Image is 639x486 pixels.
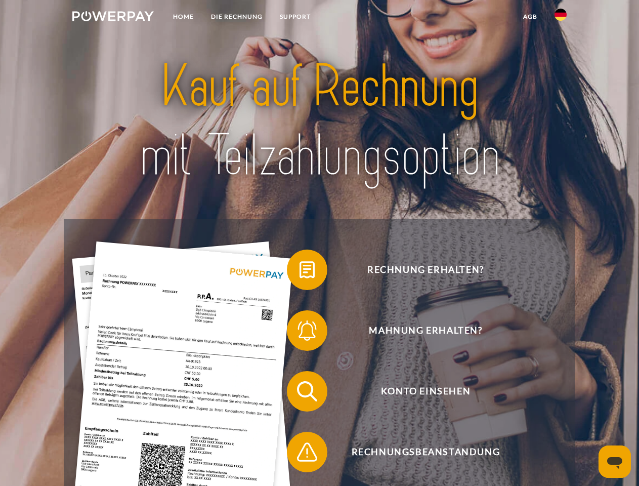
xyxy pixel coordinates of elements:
span: Mahnung erhalten? [302,310,549,351]
iframe: Schaltfläche zum Öffnen des Messaging-Fensters [599,445,631,478]
span: Rechnungsbeanstandung [302,432,549,472]
a: agb [515,8,546,26]
a: SUPPORT [271,8,319,26]
span: Konto einsehen [302,371,549,412]
a: DIE RECHNUNG [202,8,271,26]
img: logo-powerpay-white.svg [72,11,154,21]
img: qb_warning.svg [294,439,320,465]
img: qb_bill.svg [294,257,320,282]
img: title-powerpay_de.svg [97,49,542,194]
button: Mahnung erhalten? [287,310,550,351]
a: Home [164,8,202,26]
span: Rechnung erhalten? [302,250,549,290]
img: de [555,9,567,21]
button: Konto einsehen [287,371,550,412]
img: qb_search.svg [294,379,320,404]
button: Rechnungsbeanstandung [287,432,550,472]
img: qb_bell.svg [294,318,320,343]
button: Rechnung erhalten? [287,250,550,290]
